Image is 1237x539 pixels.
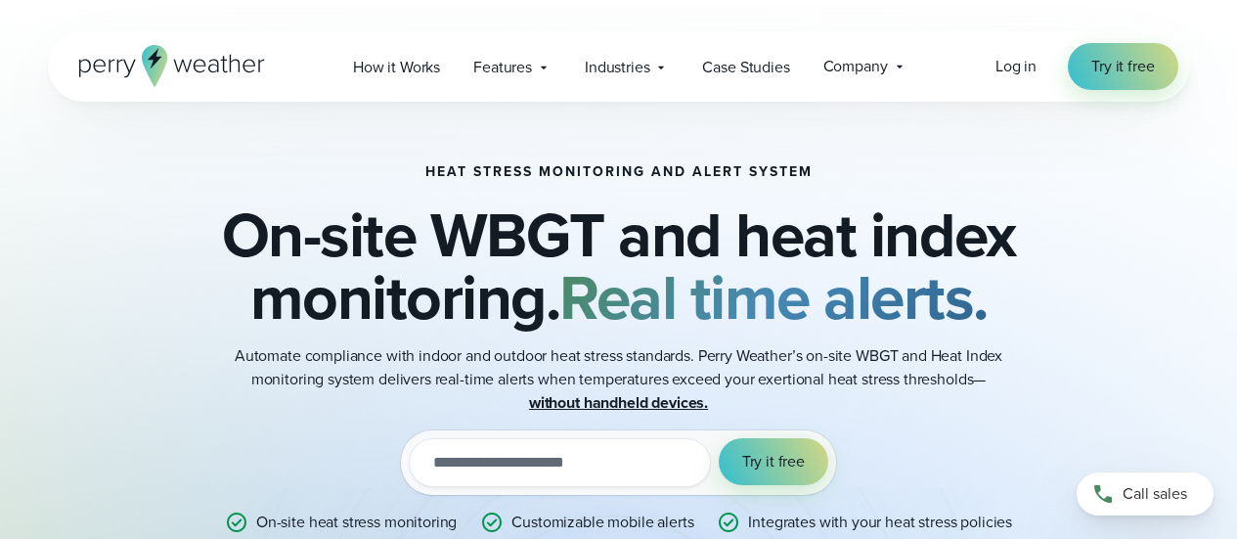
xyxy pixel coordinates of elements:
[685,47,806,87] a: Case Studies
[256,511,457,534] p: On-site heat stress monitoring
[823,55,888,78] span: Company
[473,56,532,79] span: Features
[719,438,828,485] button: Try it free
[702,56,789,79] span: Case Studies
[529,391,708,414] strong: without handheld devices.
[559,251,988,343] strong: Real time alerts.
[228,344,1010,415] p: Automate compliance with indoor and outdoor heat stress standards. Perry Weather’s on-site WBGT a...
[511,511,693,534] p: Customizable mobile alerts
[748,511,1012,534] p: Integrates with your heat stress policies
[585,56,649,79] span: Industries
[995,55,1037,78] a: Log in
[1077,472,1214,516] a: Call sales
[1091,55,1154,78] span: Try it free
[1123,482,1187,506] span: Call sales
[146,203,1092,329] h2: On-site WBGT and heat index monitoring.
[353,56,440,79] span: How it Works
[425,164,813,180] h1: Heat Stress Monitoring and Alert System
[336,47,457,87] a: How it Works
[742,450,805,473] span: Try it free
[1068,43,1177,90] a: Try it free
[995,55,1037,77] span: Log in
